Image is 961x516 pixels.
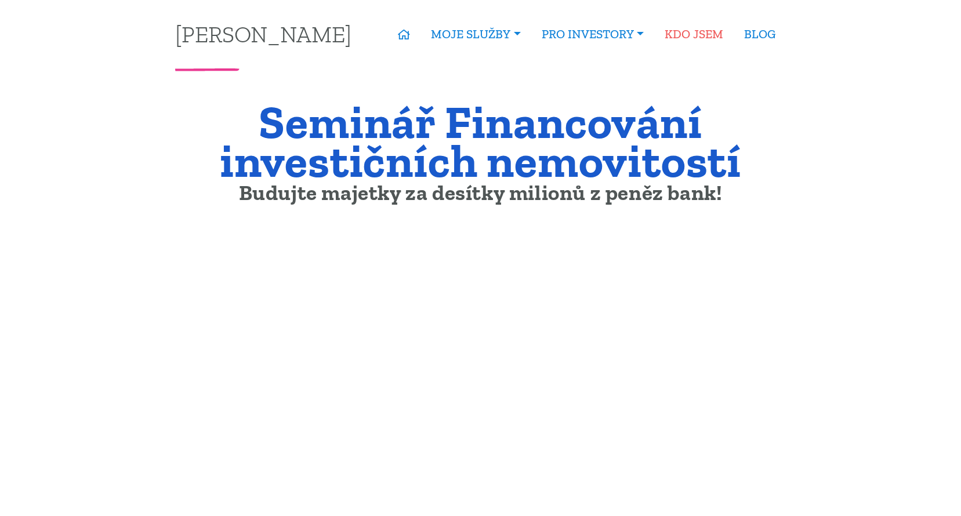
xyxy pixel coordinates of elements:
[531,21,654,48] a: PRO INVESTORY
[654,21,734,48] a: KDO JSEM
[175,103,786,180] h1: Seminář Financování investičních nemovitostí
[734,21,786,48] a: BLOG
[227,227,734,511] iframe: YouTube video player
[175,183,786,202] h2: Budujte majetky za desítky milionů z peněz bank!
[175,23,351,45] a: [PERSON_NAME]
[420,21,531,48] a: MOJE SLUŽBY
